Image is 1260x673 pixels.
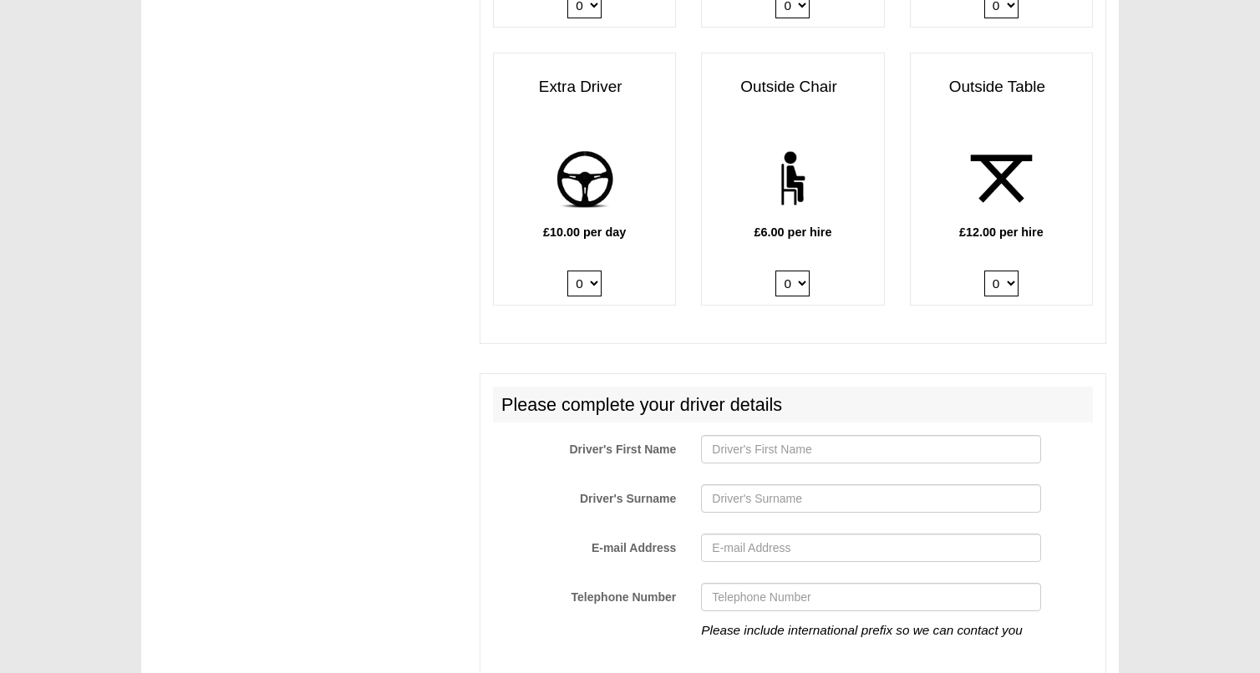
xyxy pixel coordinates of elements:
label: Telephone Number [480,583,688,605]
img: chair.png [748,133,839,224]
input: Driver's First Name [701,435,1040,463]
label: Driver's First Name [480,435,688,458]
input: Telephone Number [701,583,1040,611]
h3: Extra Driver [494,70,675,104]
b: £6.00 per hire [754,225,832,239]
i: Please include international prefix so we can contact you [701,623,1022,637]
label: E-mail Address [480,534,688,556]
img: table.png [956,133,1047,224]
b: £10.00 per day [543,225,626,239]
h3: Outside Chair [702,70,883,104]
input: Driver's Surname [701,484,1040,513]
b: £12.00 per hire [959,225,1044,239]
h3: Outside Table [911,70,1092,104]
img: add-driver.png [539,133,630,224]
label: Driver's Surname [480,484,688,507]
h2: Please complete your driver details [493,387,1093,423]
input: E-mail Address [701,534,1040,562]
